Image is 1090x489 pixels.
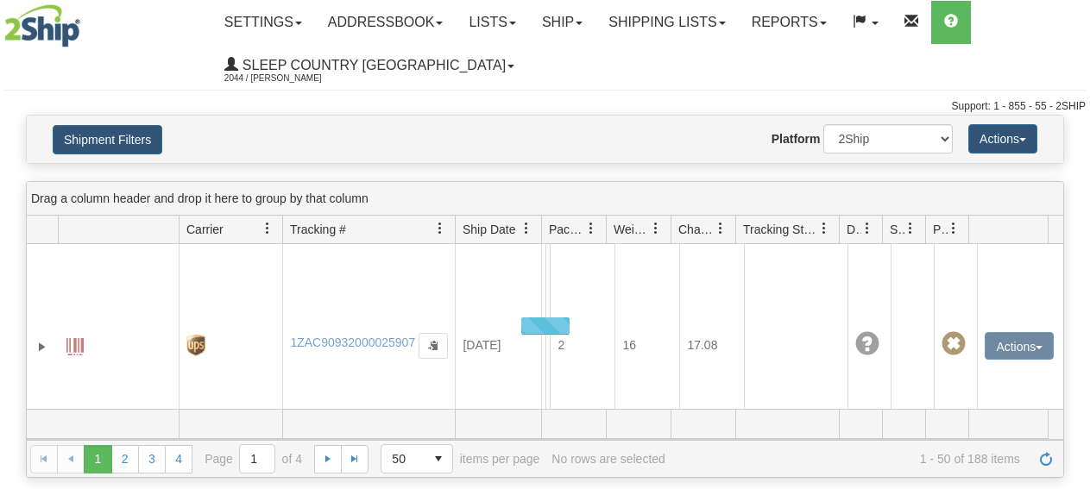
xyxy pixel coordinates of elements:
span: Packages [549,221,585,238]
span: items per page [381,444,539,473]
span: 50 [392,450,414,467]
span: Tracking # [290,221,346,238]
a: Ship Date filter column settings [512,214,541,243]
a: Shipment Issues filter column settings [896,214,925,243]
span: Sleep Country [GEOGRAPHIC_DATA] [238,58,506,72]
span: Carrier [186,221,224,238]
a: Carrier filter column settings [253,214,282,243]
div: grid grouping header [27,182,1063,216]
label: Platform [772,130,821,147]
span: select [425,445,452,473]
div: Support: 1 - 855 - 55 - 2SHIP [4,99,1086,114]
a: 4 [165,445,192,473]
a: Go to the last page [341,445,369,473]
a: 2 [111,445,139,473]
span: Shipment Issues [890,221,904,238]
a: Settings [211,1,315,44]
a: 3 [138,445,166,473]
a: Shipping lists [595,1,738,44]
a: Refresh [1032,445,1060,473]
a: Charge filter column settings [706,214,735,243]
span: 2044 / [PERSON_NAME] [224,70,354,87]
a: Weight filter column settings [641,214,671,243]
a: Tracking # filter column settings [425,214,455,243]
a: Sleep Country [GEOGRAPHIC_DATA] 2044 / [PERSON_NAME] [211,44,527,87]
button: Shipment Filters [53,125,162,154]
a: Packages filter column settings [577,214,606,243]
a: Delivery Status filter column settings [853,214,882,243]
a: Reports [739,1,840,44]
input: Page 1 [240,445,274,473]
span: Weight [614,221,650,238]
a: Ship [529,1,595,44]
a: Tracking Status filter column settings [810,214,839,243]
span: Charge [678,221,715,238]
a: Pickup Status filter column settings [939,214,968,243]
div: No rows are selected [551,452,665,466]
img: logo2044.jpg [4,4,80,47]
span: Page 1 [84,445,111,473]
span: Delivery Status [847,221,861,238]
a: Lists [456,1,528,44]
span: Page of 4 [205,444,302,473]
button: Actions [968,124,1037,154]
span: Ship Date [463,221,515,238]
span: 1 - 50 of 188 items [677,452,1020,466]
a: Go to the next page [314,445,342,473]
a: Addressbook [315,1,457,44]
span: Page sizes drop down [381,444,453,473]
iframe: chat widget [1050,156,1088,332]
span: Tracking Status [743,221,818,238]
span: Pickup Status [933,221,948,238]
